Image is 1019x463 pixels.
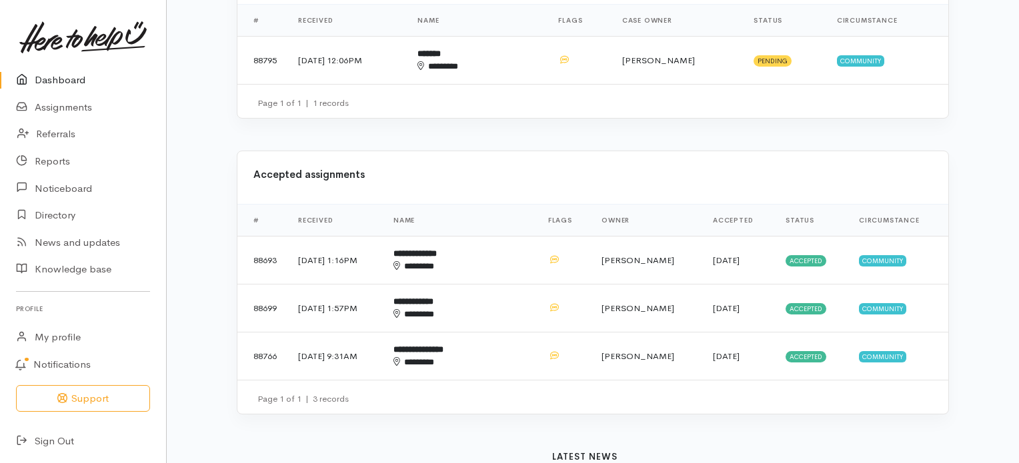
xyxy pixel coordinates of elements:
[702,204,775,236] th: Accepted
[591,284,702,332] td: [PERSON_NAME]
[786,351,826,362] span: Accepted
[305,393,309,404] span: |
[591,332,702,380] td: [PERSON_NAME]
[548,4,611,36] th: Flags
[859,303,906,314] span: Community
[591,204,702,236] th: Owner
[837,55,884,66] span: Community
[859,351,906,362] span: Community
[287,36,407,84] td: [DATE] 12:06PM
[287,4,407,36] th: Received
[591,236,702,284] td: [PERSON_NAME]
[237,332,287,380] td: 88766
[287,332,383,380] td: [DATE] 9:31AM
[305,97,309,109] span: |
[612,4,744,36] th: Case Owner
[538,204,591,236] th: Flags
[253,168,365,181] b: Accepted assignments
[713,302,740,314] time: [DATE]
[786,255,826,266] span: Accepted
[287,284,383,332] td: [DATE] 1:57PM
[786,303,826,314] span: Accepted
[743,4,826,36] th: Status
[16,300,150,318] h6: Profile
[287,204,383,236] th: Received
[237,284,287,332] td: 88699
[407,4,548,36] th: Name
[383,204,538,236] th: Name
[552,451,618,462] b: Latest news
[257,97,349,109] small: Page 1 of 1 1 records
[859,255,906,266] span: Community
[257,393,349,404] small: Page 1 of 1 3 records
[237,236,287,284] td: 88693
[775,204,848,236] th: Status
[237,204,287,236] th: #
[16,385,150,412] button: Support
[848,204,948,236] th: Circumstance
[826,4,948,36] th: Circumstance
[713,350,740,362] time: [DATE]
[754,55,792,66] span: Pending
[237,4,287,36] th: #
[612,36,744,84] td: [PERSON_NAME]
[287,236,383,284] td: [DATE] 1:16PM
[713,254,740,266] time: [DATE]
[237,36,287,84] td: 88795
